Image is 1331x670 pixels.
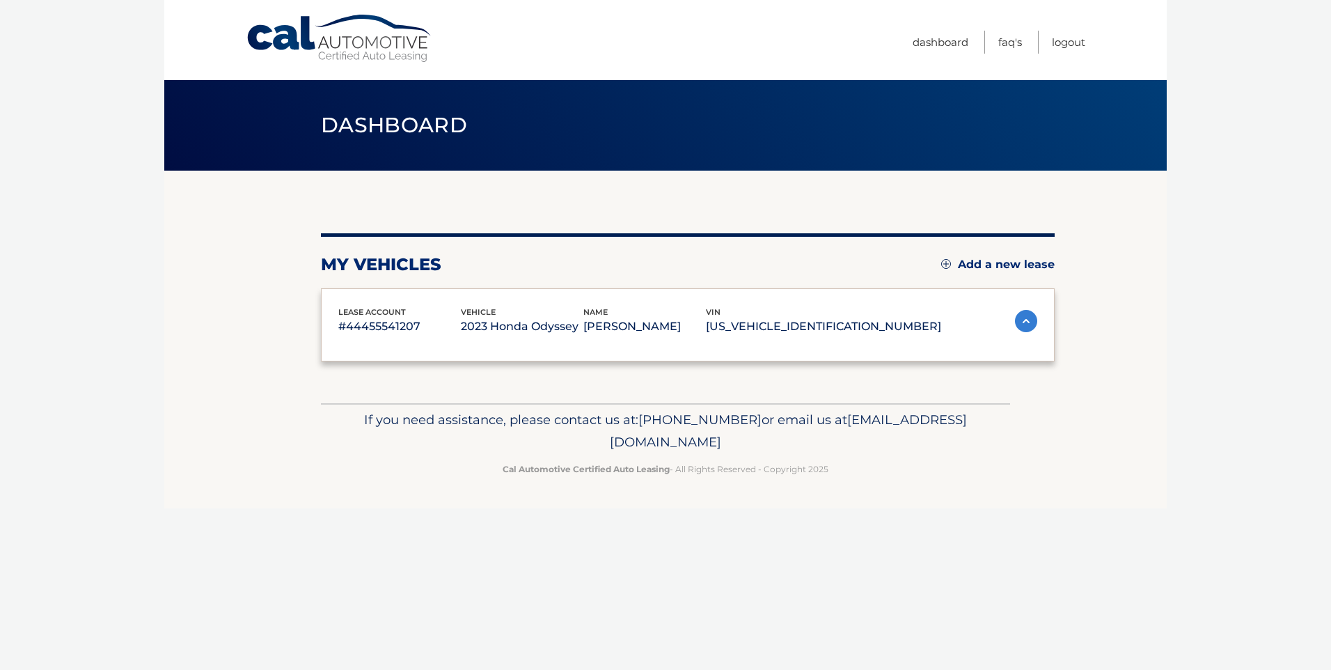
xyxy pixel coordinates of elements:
p: If you need assistance, please contact us at: or email us at [330,409,1001,453]
p: 2023 Honda Odyssey [461,317,583,336]
strong: Cal Automotive Certified Auto Leasing [503,464,670,474]
a: FAQ's [998,31,1022,54]
p: [PERSON_NAME] [583,317,706,336]
span: name [583,307,608,317]
a: Dashboard [913,31,968,54]
p: [US_VEHICLE_IDENTIFICATION_NUMBER] [706,317,941,336]
a: Cal Automotive [246,14,434,63]
span: vin [706,307,720,317]
img: add.svg [941,259,951,269]
h2: my vehicles [321,254,441,275]
p: - All Rights Reserved - Copyright 2025 [330,462,1001,476]
span: lease account [338,307,406,317]
span: vehicle [461,307,496,317]
span: Dashboard [321,112,467,138]
span: [PHONE_NUMBER] [638,412,762,428]
p: #44455541207 [338,317,461,336]
a: Logout [1052,31,1085,54]
span: [EMAIL_ADDRESS][DOMAIN_NAME] [610,412,967,450]
img: accordion-active.svg [1015,310,1037,332]
a: Add a new lease [941,258,1055,272]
